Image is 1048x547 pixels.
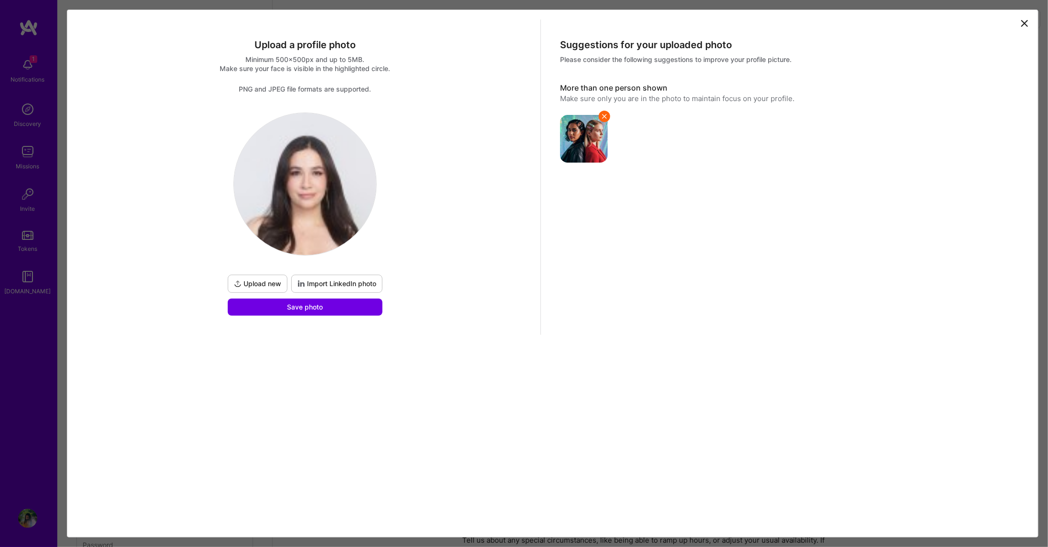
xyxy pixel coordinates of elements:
span: Import LinkedIn photo [297,279,376,289]
img: logo [234,113,376,255]
button: Upload new [228,275,287,293]
div: Make sure only you are in the photo to maintain focus on your profile. [560,93,1016,103]
span: Save photo [287,302,323,312]
div: More than one person shown [560,83,1016,93]
div: Make sure your face is visible in the highlighted circle. [77,64,533,73]
button: Save photo [228,299,382,316]
i: icon UploadDark [234,280,242,288]
img: avatar [560,115,608,163]
div: Suggestions for your uploaded photo [560,39,1016,51]
button: Import LinkedIn photo [291,275,382,293]
span: Upload new [234,279,281,289]
div: Upload a profile photo [77,39,533,51]
div: logoUpload newImport LinkedIn photoSave photo [226,113,384,316]
div: Minimum 500x500px and up to 5MB. [77,55,533,64]
div: Please consider the following suggestions to improve your profile picture. [560,55,1016,64]
div: PNG and JPEG file formats are supported. [77,84,533,93]
i: icon LinkedInDarkV2 [297,280,305,288]
div: To import a profile photo add your LinkedIn URL to your profile. [291,275,382,293]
